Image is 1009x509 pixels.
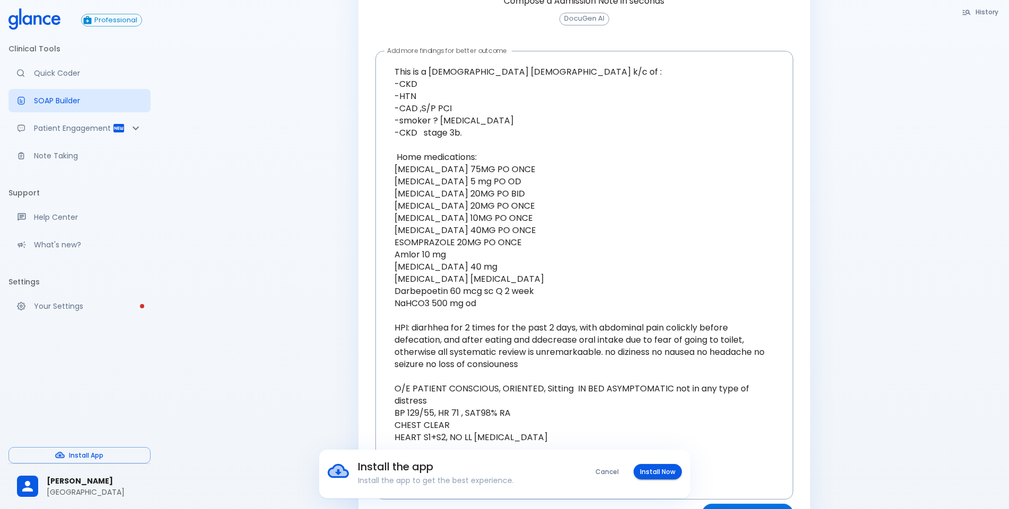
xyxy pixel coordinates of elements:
[8,144,151,167] a: Advanced note-taking
[383,55,786,478] textarea: This is a [DEMOGRAPHIC_DATA] [DEMOGRAPHIC_DATA] k/c of : -CKD -HTN -CAD ,S/P PCI -smoker ? [MEDIC...
[8,206,151,229] a: Get help from our support team
[358,475,561,486] p: Install the app to get the best experience.
[90,16,142,24] span: Professional
[34,150,142,161] p: Note Taking
[8,61,151,85] a: Moramiz: Find ICD10AM codes instantly
[34,68,142,78] p: Quick Coder
[8,117,151,140] div: Patient Reports & Referrals
[560,15,609,23] span: DocuGen AI
[8,89,151,112] a: Docugen: Compose a clinical documentation in seconds
[34,239,142,250] p: What's new?
[8,294,151,318] a: Please complete account setup
[589,464,625,479] button: Cancel
[8,233,151,256] div: Recent updates and feature releases
[957,4,1005,20] button: History
[34,123,112,133] p: Patient Engagement
[358,458,561,475] h6: Install the app
[634,464,682,479] button: Install Now
[8,269,151,294] li: Settings
[34,95,142,106] p: SOAP Builder
[81,14,151,26] a: Click to view or change your subscription
[34,301,142,311] p: Your Settings
[81,14,142,26] button: Professional
[47,487,142,497] p: [GEOGRAPHIC_DATA]
[34,212,142,222] p: Help Center
[8,36,151,61] li: Clinical Tools
[8,447,151,463] button: Install App
[8,468,151,505] div: [PERSON_NAME][GEOGRAPHIC_DATA]
[8,180,151,206] li: Support
[47,476,142,487] span: [PERSON_NAME]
